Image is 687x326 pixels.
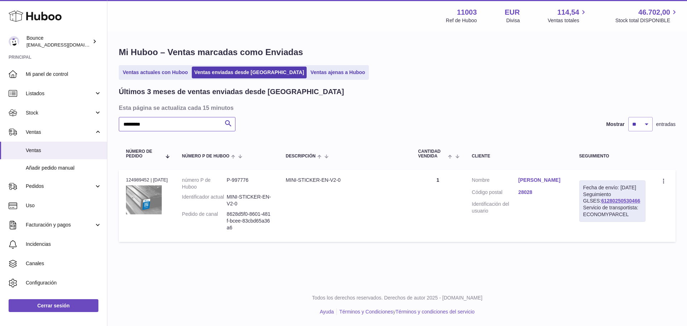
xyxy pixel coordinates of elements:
[337,308,474,315] li: y
[227,194,272,207] dd: MINI-STICKER-EN-V2-0
[601,198,640,204] a: 61280250530466
[472,154,565,159] div: Cliente
[506,17,520,24] div: Divisa
[192,67,307,78] a: Ventas enviadas desde [GEOGRAPHIC_DATA]
[557,8,579,17] span: 114,54
[26,110,94,116] span: Stock
[26,279,102,286] span: Configuración
[548,8,588,24] a: 114,54 Ventas totales
[26,71,102,78] span: Mi panel de control
[26,35,91,48] div: Bounce
[119,47,676,58] h1: Mi Huboo – Ventas marcadas como Enviadas
[615,8,678,24] a: 46.702,00 Stock total DISPONIBLE
[227,177,272,190] dd: P-997776
[472,201,518,214] dt: Identificación del usuario
[339,309,393,315] a: Términos y Condiciones
[638,8,670,17] span: 46.702,00
[286,154,316,159] span: Descripción
[182,154,229,159] span: número P de Huboo
[9,36,19,47] img: internalAdmin-11003@internal.huboo.com
[26,222,94,228] span: Facturación y pagos
[583,204,642,218] div: Servicio de transportista: ECONOMYPARCEL
[518,177,565,184] a: [PERSON_NAME]
[656,121,676,128] span: entradas
[26,42,105,48] span: [EMAIL_ADDRESS][DOMAIN_NAME]
[505,8,520,17] strong: EUR
[26,183,94,190] span: Pedidos
[472,189,518,198] dt: Código postal
[26,165,102,171] span: Añadir pedido manual
[606,121,624,128] label: Mostrar
[286,177,404,184] div: MINI-STICKER-EN-V2-0
[320,309,334,315] a: Ayuda
[411,170,465,242] td: 1
[26,260,102,267] span: Canales
[120,67,190,78] a: Ventas actuales con Huboo
[126,185,162,214] img: 110031721316489.png
[457,8,477,17] strong: 11003
[26,241,102,248] span: Incidencias
[308,67,368,78] a: Ventas ajenas a Huboo
[548,17,588,24] span: Ventas totales
[182,211,227,231] dt: Pedido de canal
[395,309,474,315] a: Términos y condiciones del servicio
[418,149,447,159] span: Cantidad vendida
[182,194,227,207] dt: Identificador actual
[579,154,645,159] div: Seguimiento
[9,299,98,312] a: Cerrar sesión
[26,90,94,97] span: Listados
[583,184,642,191] div: Fecha de envío: [DATE]
[126,177,168,183] div: 124989452 | [DATE]
[472,177,518,185] dt: Nombre
[126,149,161,159] span: Número de pedido
[26,147,102,154] span: Ventas
[182,177,227,190] dt: número P de Huboo
[119,87,344,97] h2: Últimos 3 meses de ventas enviadas desde [GEOGRAPHIC_DATA]
[518,189,565,196] a: 28028
[119,104,674,112] h3: Esta página se actualiza cada 15 minutos
[26,202,102,209] span: Uso
[26,129,94,136] span: Ventas
[227,211,272,231] dd: 8628d5f0-8601-481f-bcee-83cbd65a36a6
[113,295,681,301] p: Todos los derechos reservados. Derechos de autor 2025 - [DOMAIN_NAME]
[579,180,645,222] div: Seguimiento GLSES:
[446,17,477,24] div: Ref de Huboo
[615,17,678,24] span: Stock total DISPONIBLE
